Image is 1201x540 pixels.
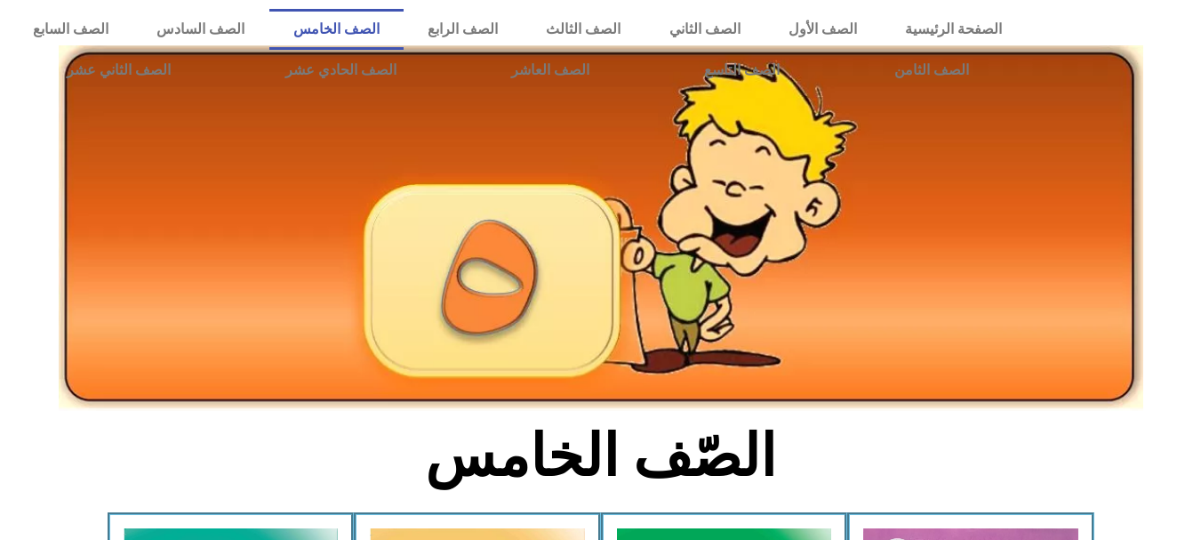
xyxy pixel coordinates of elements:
[269,9,404,50] a: الصف الخامس
[404,9,522,50] a: الصف الرابع
[228,50,453,91] a: الصف الحادي عشر
[453,50,646,91] a: الصف العاشر
[522,9,645,50] a: الصف الثالث
[9,9,132,50] a: الصف السابع
[837,50,1026,91] a: الصف الثامن
[765,9,881,50] a: الصف الأول
[307,422,894,491] h2: الصّف الخامس
[881,9,1026,50] a: الصفحة الرئيسية
[9,50,228,91] a: الصف الثاني عشر
[646,50,837,91] a: الصف التاسع
[132,9,268,50] a: الصف السادس
[645,9,765,50] a: الصف الثاني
